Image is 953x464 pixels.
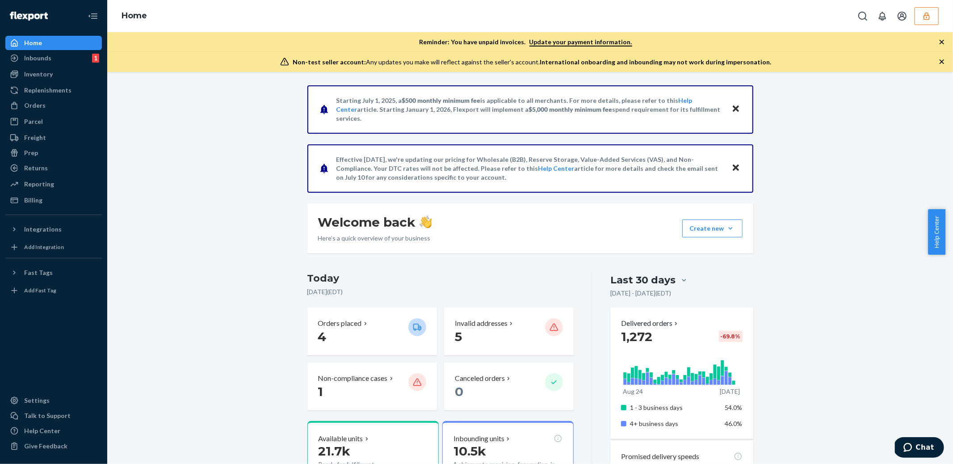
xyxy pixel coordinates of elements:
div: Add Fast Tag [24,287,56,294]
button: Fast Tags [5,266,102,280]
div: Prep [24,148,38,157]
a: Orders [5,98,102,113]
div: Any updates you make will reflect against the seller's account. [293,58,771,67]
p: Canceled orders [455,373,505,384]
p: Promised delivery speeds [621,451,699,462]
span: $5,000 monthly minimum fee [529,105,613,113]
button: Non-compliance cases 1 [307,363,437,410]
iframe: Opens a widget where you can chat to one of our agents [895,437,944,460]
a: Parcel [5,114,102,129]
div: Orders [24,101,46,110]
button: Orders placed 4 [307,308,437,355]
div: Replenishments [24,86,71,95]
div: 1 [92,54,99,63]
span: 54.0% [725,404,743,411]
button: Open Search Box [854,7,872,25]
h3: Today [307,271,574,286]
div: Integrations [24,225,62,234]
button: Close Navigation [84,7,102,25]
a: Add Fast Tag [5,283,102,298]
a: Help Center [5,424,102,438]
p: Here’s a quick overview of your business [318,234,432,243]
button: Integrations [5,222,102,236]
h1: Welcome back [318,214,432,230]
a: Home [5,36,102,50]
span: 1 [318,384,323,399]
p: Non-compliance cases [318,373,388,384]
p: Orders placed [318,318,362,329]
div: -69.8 % [719,331,743,342]
a: Inventory [5,67,102,81]
a: Prep [5,146,102,160]
span: 5 [455,329,462,344]
button: Canceled orders 0 [444,363,574,410]
div: Inbounds [24,54,51,63]
div: Inventory [24,70,53,79]
a: Freight [5,131,102,145]
div: Billing [24,196,42,205]
a: Update your payment information. [529,38,632,46]
div: Reporting [24,180,54,189]
a: Add Integration [5,240,102,254]
span: 1,272 [621,329,652,344]
img: Flexport logo [10,12,48,21]
a: Settings [5,393,102,408]
p: Starting July 1, 2025, a is applicable to all merchants. For more details, please refer to this a... [336,96,723,123]
button: Give Feedback [5,439,102,453]
div: Returns [24,164,48,173]
p: [DATE] - [DATE] ( EDT ) [610,289,671,298]
div: Parcel [24,117,43,126]
button: Help Center [928,209,945,255]
span: $500 monthly minimum fee [402,97,481,104]
button: Invalid addresses 5 [444,308,574,355]
div: Talk to Support [24,411,71,420]
button: Delivered orders [621,318,680,329]
p: [DATE] ( EDT ) [307,287,574,296]
a: Help Center [538,165,575,172]
button: Close [730,103,742,116]
p: 4+ business days [630,419,718,428]
span: 4 [318,329,327,344]
button: Open notifications [873,7,891,25]
div: Add Integration [24,243,64,251]
div: Give Feedback [24,442,67,451]
button: Open account menu [893,7,911,25]
p: Reminder: You have unpaid invoices. [420,38,632,46]
p: Aug 24 [623,387,643,396]
button: Create new [682,219,743,237]
p: Available units [319,434,363,444]
ol: breadcrumbs [114,3,154,29]
span: 46.0% [725,420,743,427]
p: Invalid addresses [455,318,508,329]
div: Freight [24,133,46,142]
div: Help Center [24,426,60,435]
span: International onboarding and inbounding may not work during impersonation. [540,58,771,66]
div: Settings [24,396,50,405]
a: Home [122,11,147,21]
a: Returns [5,161,102,175]
p: Inbounding units [453,434,504,444]
span: Non-test seller account: [293,58,366,66]
span: 10.5k [453,443,486,459]
div: Fast Tags [24,268,53,277]
div: Last 30 days [610,273,676,287]
a: Inbounds1 [5,51,102,65]
p: Effective [DATE], we're updating our pricing for Wholesale (B2B), Reserve Storage, Value-Added Se... [336,155,723,182]
p: 1 - 3 business days [630,403,718,412]
a: Billing [5,193,102,207]
p: [DATE] [720,387,740,396]
a: Reporting [5,177,102,191]
a: Replenishments [5,83,102,97]
div: Home [24,38,42,47]
span: 21.7k [319,443,351,459]
button: Talk to Support [5,409,102,423]
button: Close [730,162,742,175]
img: hand-wave emoji [420,216,432,228]
span: 0 [455,384,463,399]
